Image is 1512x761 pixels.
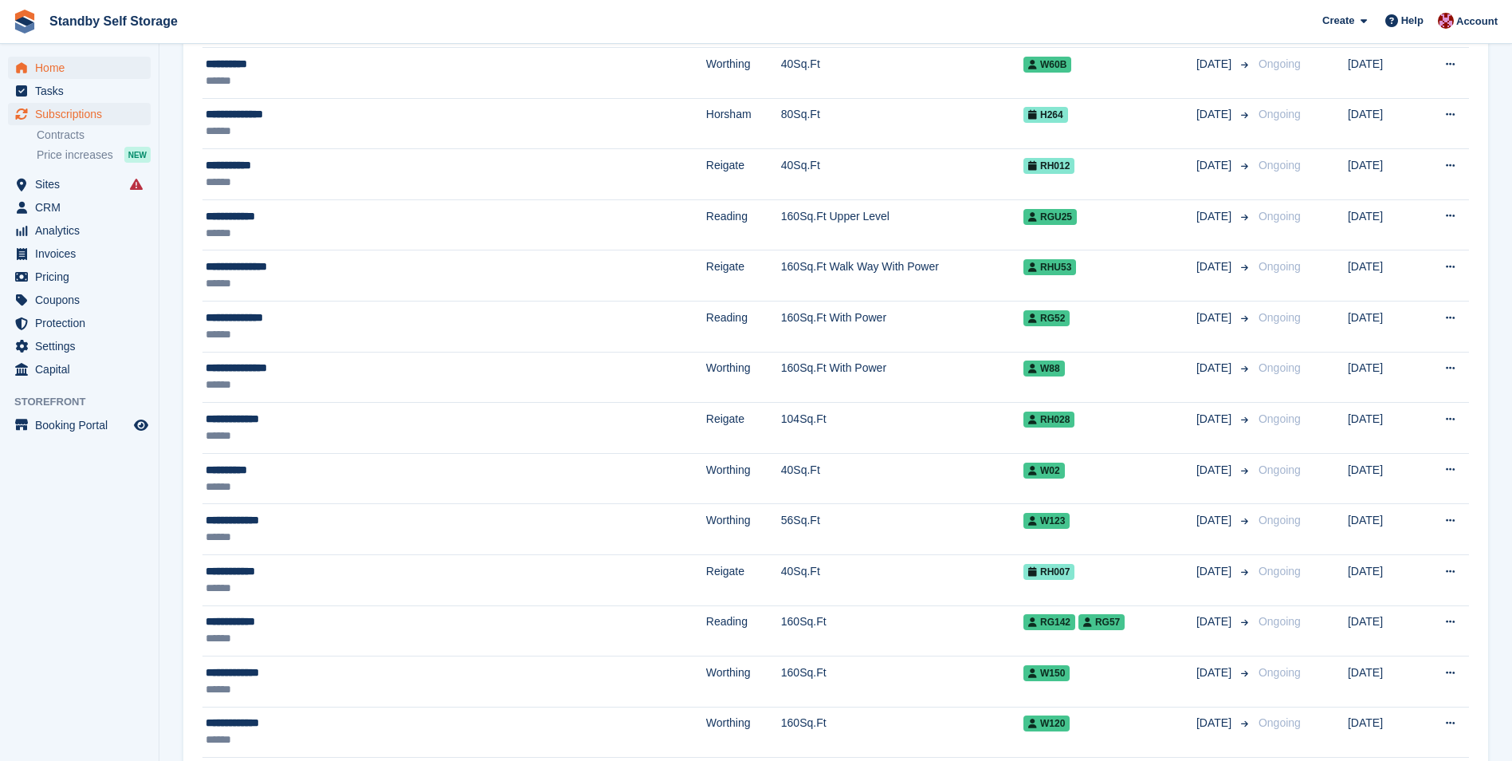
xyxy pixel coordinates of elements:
span: Home [35,57,131,79]
span: Settings [35,335,131,357]
span: RH007 [1023,564,1074,580]
td: [DATE] [1348,657,1418,708]
td: 40Sq.Ft [781,149,1023,200]
td: [DATE] [1348,403,1418,454]
td: Reading [706,605,781,657]
td: [DATE] [1348,707,1418,758]
span: Analytics [35,219,131,242]
span: W88 [1023,361,1065,377]
span: Ongoing [1259,666,1301,679]
td: Reading [706,199,781,250]
span: Ongoing [1259,716,1301,729]
img: Rachel Corrigall [1438,13,1454,29]
span: [DATE] [1196,512,1235,529]
span: Protection [35,312,131,334]
span: Tasks [35,80,131,102]
td: 160Sq.Ft Upper Level [781,199,1023,250]
span: Ongoing [1259,615,1301,628]
span: Ongoing [1259,57,1301,70]
span: Capital [35,358,131,380]
a: Price increases NEW [37,146,151,164]
td: Worthing [706,657,781,708]
td: 80Sq.Ft [781,98,1023,149]
td: Reigate [706,149,781,200]
a: menu [8,196,151,219]
span: Sites [35,173,131,195]
span: Booking Portal [35,414,131,436]
span: RG52 [1023,310,1070,326]
span: W02 [1023,463,1065,479]
span: [DATE] [1196,56,1235,73]
td: Worthing [706,707,781,758]
span: Create [1322,13,1354,29]
span: Ongoing [1259,514,1301,526]
td: Reigate [706,250,781,302]
span: H264 [1023,107,1068,123]
a: menu [8,358,151,380]
span: W150 [1023,665,1070,681]
span: Ongoing [1259,361,1301,374]
a: menu [8,289,151,311]
td: [DATE] [1348,453,1418,504]
a: menu [8,242,151,265]
span: [DATE] [1196,310,1235,326]
td: [DATE] [1348,199,1418,250]
span: Ongoing [1259,260,1301,273]
td: 160Sq.Ft [781,657,1023,708]
td: [DATE] [1348,554,1418,605]
span: Coupons [35,289,131,311]
span: W123 [1023,513,1070,529]
td: [DATE] [1348,149,1418,200]
td: [DATE] [1348,504,1418,555]
a: menu [8,103,151,125]
a: Standby Self Storage [43,8,184,34]
td: Reigate [706,554,781,605]
span: Pricing [35,266,131,288]
a: menu [8,335,151,357]
span: [DATE] [1196,715,1235,731]
td: 160Sq.Ft [781,707,1023,758]
td: 104Sq.Ft [781,403,1023,454]
span: [DATE] [1196,613,1235,630]
td: [DATE] [1348,605,1418,657]
span: Ongoing [1259,412,1301,425]
span: Account [1456,14,1498,30]
a: menu [8,173,151,195]
span: [DATE] [1196,106,1235,123]
span: [DATE] [1196,258,1235,275]
span: Help [1401,13,1424,29]
span: RG142 [1023,614,1075,630]
a: menu [8,57,151,79]
td: [DATE] [1348,352,1418,403]
td: 160Sq.Ft With Power [781,301,1023,352]
td: Reading [706,301,781,352]
span: [DATE] [1196,462,1235,479]
td: [DATE] [1348,47,1418,98]
span: Storefront [14,394,159,410]
span: [DATE] [1196,157,1235,174]
td: 40Sq.Ft [781,47,1023,98]
td: 56Sq.Ft [781,504,1023,555]
span: [DATE] [1196,664,1235,681]
td: Worthing [706,453,781,504]
div: NEW [124,147,151,163]
td: 40Sq.Ft [781,554,1023,605]
span: RG57 [1078,614,1125,630]
span: RHU53 [1023,259,1076,275]
a: menu [8,219,151,242]
span: [DATE] [1196,360,1235,377]
a: menu [8,266,151,288]
i: Smart entry sync failures have occurred [130,178,143,191]
td: [DATE] [1348,250,1418,302]
span: [DATE] [1196,411,1235,428]
a: menu [8,80,151,102]
span: RH012 [1023,158,1074,174]
span: Ongoing [1259,159,1301,172]
td: 160Sq.Ft Walk Way With Power [781,250,1023,302]
span: RGU25 [1023,209,1077,225]
span: CRM [35,196,131,219]
img: stora-icon-8386f47178a22dfd0bd8f6a31ec36ba5ce8667c1dd55bd0f319d3a0aa187defe.svg [13,10,37,34]
span: W120 [1023,716,1070,731]
td: Worthing [706,47,781,98]
a: menu [8,312,151,334]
